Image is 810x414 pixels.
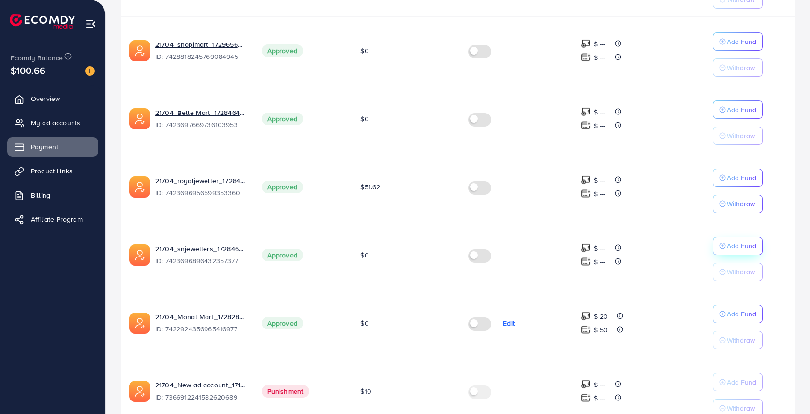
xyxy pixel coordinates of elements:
[713,32,763,51] button: Add Fund
[155,312,246,334] div: <span class='underline'>21704_Monal Mart_1728284276179</span></br>7422924356965416977
[727,104,756,115] p: Add Fund
[769,371,803,407] iframe: Chat
[581,379,591,389] img: top-up amount
[581,393,591,403] img: top-up amount
[85,18,96,29] img: menu
[262,113,303,125] span: Approved
[594,256,606,268] p: $ ---
[713,263,763,281] button: Withdraw
[713,331,763,349] button: Withdraw
[85,66,95,76] img: image
[7,161,98,181] a: Product Links
[31,190,50,200] span: Billing
[581,175,591,185] img: top-up amount
[581,188,591,199] img: top-up amount
[594,379,606,390] p: $ ---
[155,188,246,198] span: ID: 7423696956599353360
[360,182,380,192] span: $51.62
[155,176,246,198] div: <span class='underline'>21704_royaljeweller_1728464163433</span></br>7423696956599353360
[11,53,63,63] span: Ecomdy Balance
[360,114,368,124] span: $0
[31,118,80,128] span: My ad accounts
[594,392,606,404] p: $ ---
[594,120,606,131] p: $ ---
[155,108,246,117] a: 21704_Belle Mart_1728464318985
[713,373,763,391] button: Add Fund
[31,94,60,103] span: Overview
[129,313,150,334] img: ic-ads-acc.e4c84228.svg
[31,214,83,224] span: Affiliate Program
[129,108,150,129] img: ic-ads-acc.e4c84228.svg
[713,127,763,145] button: Withdraw
[155,52,246,61] span: ID: 7428818245769084945
[713,195,763,213] button: Withdraw
[11,63,45,77] span: $100.66
[727,62,755,73] p: Withdraw
[155,40,246,62] div: <span class='underline'>21704_shopimart_1729656549450</span></br>7428818245769084945
[129,176,150,198] img: ic-ads-acc.e4c84228.svg
[7,210,98,229] a: Affiliate Program
[727,308,756,320] p: Add Fund
[7,137,98,157] a: Payment
[727,376,756,388] p: Add Fund
[594,311,608,322] p: $ 20
[360,46,368,56] span: $0
[10,14,75,29] img: logo
[129,40,150,61] img: ic-ads-acc.e4c84228.svg
[594,106,606,118] p: $ ---
[155,392,246,402] span: ID: 7366912241582620689
[727,172,756,184] p: Add Fund
[31,142,58,152] span: Payment
[360,318,368,328] span: $0
[581,325,591,335] img: top-up amount
[155,380,246,390] a: 21704_New ad account_1715242935867
[155,244,246,254] a: 21704_snjewellers_1728464129451
[7,113,98,132] a: My ad accounts
[581,243,591,253] img: top-up amount
[262,385,309,398] span: Punishment
[129,381,150,402] img: ic-ads-acc.e4c84228.svg
[727,402,755,414] p: Withdraw
[262,44,303,57] span: Approved
[262,181,303,193] span: Approved
[155,120,246,129] span: ID: 7423697669736103953
[581,52,591,62] img: top-up amount
[581,257,591,267] img: top-up amount
[594,243,606,254] p: $ ---
[155,324,246,334] span: ID: 7422924356965416977
[727,130,755,142] p: Withdraw
[155,108,246,130] div: <span class='underline'>21704_Belle Mart_1728464318985</span></br>7423697669736103953
[360,250,368,260] span: $0
[713,305,763,323] button: Add Fund
[155,380,246,402] div: <span class='underline'>21704_New ad account_1715242935867</span></br>7366912241582620689
[581,107,591,117] img: top-up amount
[594,188,606,200] p: $ ---
[7,186,98,205] a: Billing
[727,334,755,346] p: Withdraw
[713,237,763,255] button: Add Fund
[155,40,246,49] a: 21704_shopimart_1729656549450
[155,176,246,186] a: 21704_royaljeweller_1728464163433
[727,240,756,252] p: Add Fund
[581,311,591,321] img: top-up amount
[7,89,98,108] a: Overview
[594,324,608,336] p: $ 50
[727,36,756,47] p: Add Fund
[262,317,303,329] span: Approved
[713,100,763,119] button: Add Fund
[31,166,73,176] span: Product Links
[155,312,246,322] a: 21704_Monal Mart_1728284276179
[727,266,755,278] p: Withdraw
[727,198,755,210] p: Withdraw
[581,39,591,49] img: top-up amount
[713,58,763,77] button: Withdraw
[594,38,606,50] p: $ ---
[129,244,150,266] img: ic-ads-acc.e4c84228.svg
[155,244,246,266] div: <span class='underline'>21704_snjewellers_1728464129451</span></br>7423696896432357377
[594,52,606,63] p: $ ---
[581,120,591,130] img: top-up amount
[503,317,515,329] p: Edit
[594,174,606,186] p: $ ---
[155,256,246,266] span: ID: 7423696896432357377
